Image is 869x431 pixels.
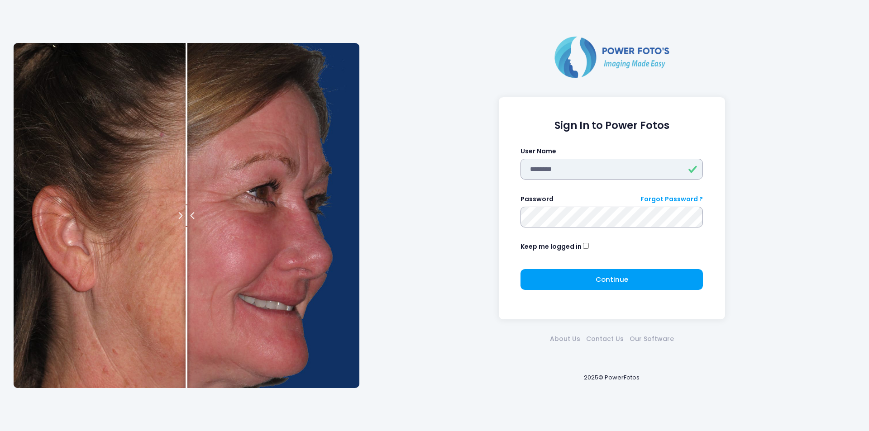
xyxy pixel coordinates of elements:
button: Continue [520,269,703,290]
label: User Name [520,147,556,156]
a: Contact Us [583,334,626,344]
div: 2025© PowerFotos [368,358,855,397]
label: Password [520,194,554,204]
img: Logo [551,34,673,80]
a: Forgot Password ? [640,194,703,204]
label: Keep me logged in [520,242,582,251]
a: About Us [547,334,583,344]
h1: Sign In to Power Fotos [520,119,703,132]
span: Continue [596,275,628,284]
a: Our Software [626,334,677,344]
